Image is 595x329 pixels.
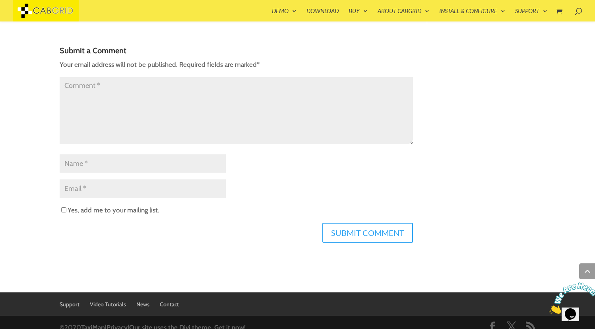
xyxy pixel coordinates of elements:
a: Contact [160,301,179,308]
a: News [136,301,149,308]
a: Video Tutorials [90,301,126,308]
span: Required fields are marked [179,60,260,68]
a: Buy [349,8,368,21]
a: About CabGrid [378,8,429,21]
a: Support [515,8,547,21]
input: Yes, add me to your mailing list. [61,207,66,212]
a: Install & Configure [439,8,505,21]
a: CabGrid Taxi Plugin [13,6,79,14]
img: Chat attention grabber [3,3,52,35]
label: Yes, add me to your mailing list. [60,206,159,214]
a: Download [306,8,339,21]
span: Your email address will not be published. [60,60,178,68]
a: Support [60,301,79,308]
input: Submit Comment [322,223,413,243]
a: Demo [272,8,297,21]
iframe: chat widget [546,279,595,317]
span: Submit a Comment [60,46,126,55]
